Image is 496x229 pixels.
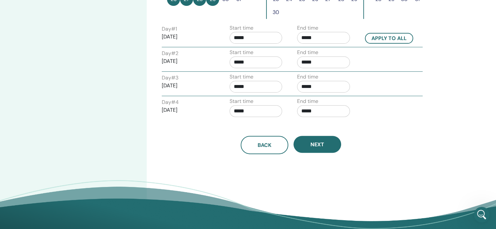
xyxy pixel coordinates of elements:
[71,150,88,155] span: contact
[87,169,130,195] button: Help
[474,207,489,222] iframe: Intercom live chat
[15,185,28,190] span: Home
[310,141,324,148] span: Next
[52,124,69,130] span: number
[230,24,253,32] label: Start time
[162,33,215,41] p: [DATE]
[162,50,178,57] label: Day # 2
[42,73,59,78] span: contact
[76,99,93,104] span: contact
[258,142,271,149] span: Back
[162,98,179,106] label: Day # 4
[297,73,318,81] label: End time
[269,6,282,19] button: 30
[230,73,253,81] label: Start time
[162,25,177,33] label: Day # 1
[162,106,215,114] p: [DATE]
[43,169,87,195] button: Messages
[297,49,318,56] label: End time
[162,74,178,82] label: Day # 3
[297,97,318,105] label: End time
[297,24,318,32] label: End time
[365,33,413,44] button: Apply to all
[293,136,341,153] button: Next
[230,97,253,105] label: Start time
[103,185,114,190] span: Help
[54,185,77,190] span: Messages
[162,82,215,90] p: [DATE]
[162,57,215,65] p: [DATE]
[230,49,253,56] label: Start time
[241,136,288,154] button: Back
